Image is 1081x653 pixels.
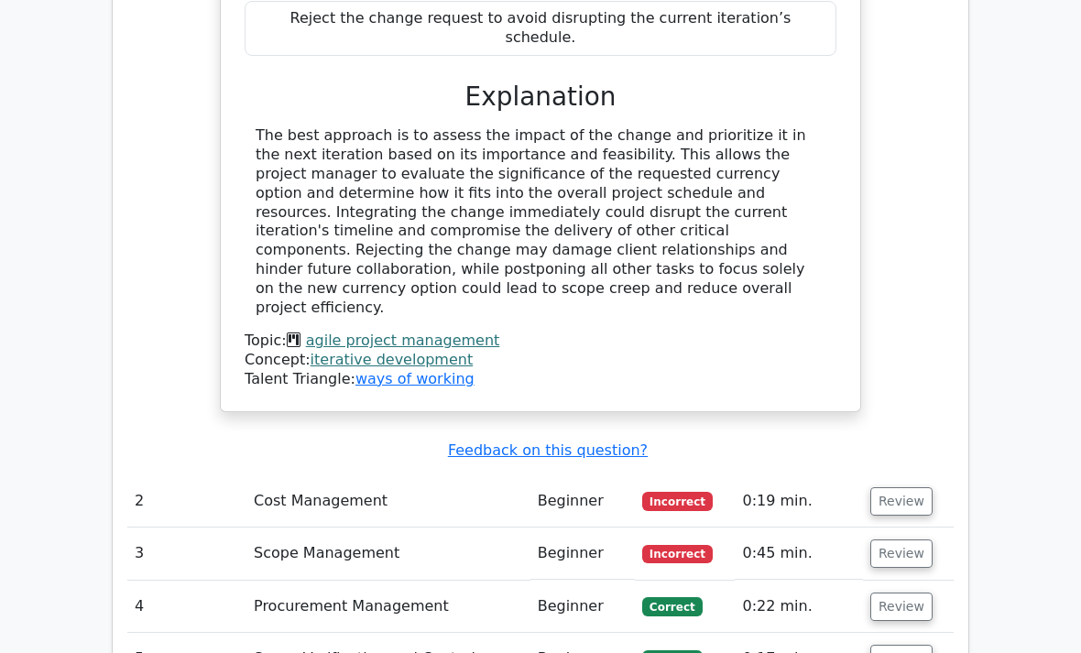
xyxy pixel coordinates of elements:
[256,82,825,112] h3: Explanation
[246,475,530,528] td: Cost Management
[127,475,246,528] td: 2
[642,545,713,563] span: Incorrect
[735,581,863,633] td: 0:22 min.
[735,528,863,580] td: 0:45 min.
[735,475,863,528] td: 0:19 min.
[311,351,474,368] a: iterative development
[870,539,933,568] button: Review
[530,528,635,580] td: Beginner
[870,593,933,621] button: Review
[127,581,246,633] td: 4
[256,126,825,317] div: The best approach is to assess the impact of the change and prioritize it in the next iteration b...
[642,597,702,615] span: Correct
[245,332,836,388] div: Talent Triangle:
[870,487,933,516] button: Review
[245,351,836,370] div: Concept:
[246,528,530,580] td: Scope Management
[127,528,246,580] td: 3
[246,581,530,633] td: Procurement Management
[245,1,836,56] div: Reject the change request to avoid disrupting the current iteration’s schedule.
[355,370,475,387] a: ways of working
[530,581,635,633] td: Beginner
[448,441,648,459] a: Feedback on this question?
[245,332,836,351] div: Topic:
[306,332,500,349] a: agile project management
[530,475,635,528] td: Beginner
[642,492,713,510] span: Incorrect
